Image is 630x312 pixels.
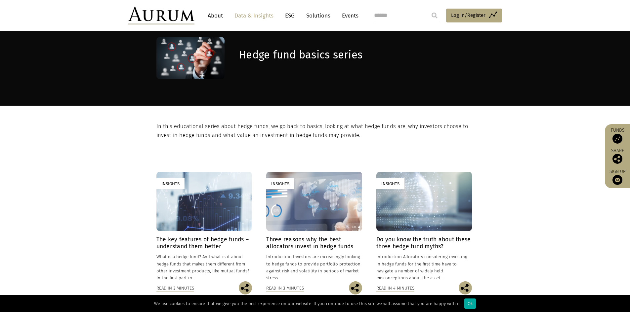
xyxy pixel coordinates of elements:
div: Read in 4 minutes [376,285,414,292]
p: What is a hedge fund? And what is it about hedge funds that makes them different from other inves... [156,253,252,281]
p: Introduction Investors are increasingly looking to hedge funds to provide portfolio protection ag... [266,253,362,281]
h4: Do you know the truth about these three hedge fund myths? [376,236,472,250]
a: Funds [608,127,627,144]
a: Insights Three reasons why the best allocators invest in hedge funds Introduction Investors are i... [266,172,362,281]
div: Insights [156,178,185,189]
h1: Hedge fund basics series [239,49,472,61]
img: Share this post [612,154,622,164]
a: Data & Insights [231,10,277,22]
a: Solutions [303,10,334,22]
p: Introduction Allocators considering investing in hedge funds for the first time have to navigate ... [376,253,472,281]
input: Submit [428,9,441,22]
div: Read in 3 minutes [156,285,194,292]
a: Events [339,10,358,22]
h4: The key features of hedge funds – understand them better [156,236,252,250]
img: Share this post [239,281,252,295]
a: Insights Do you know the truth about these three hedge fund myths? Introduction Allocators consid... [376,172,472,281]
img: Sign up to our newsletter [612,175,622,185]
img: Aurum [128,7,194,24]
div: Share [608,149,627,164]
img: Share this post [349,281,362,295]
h4: Three reasons why the best allocators invest in hedge funds [266,236,362,250]
a: About [204,10,226,22]
a: Log in/Register [446,9,502,22]
div: Insights [266,178,294,189]
a: ESG [282,10,298,22]
img: Share this post [459,281,472,295]
div: Read in 3 minutes [266,285,304,292]
a: Sign up [608,169,627,185]
span: Log in/Register [451,11,485,19]
img: Access Funds [612,134,622,144]
a: Insights The key features of hedge funds – understand them better What is a hedge fund? And what ... [156,172,252,281]
p: In this educational series about hedge funds, we go back to basics, looking at what hedge funds a... [156,122,472,140]
div: Insights [376,178,404,189]
div: Ok [464,298,476,309]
